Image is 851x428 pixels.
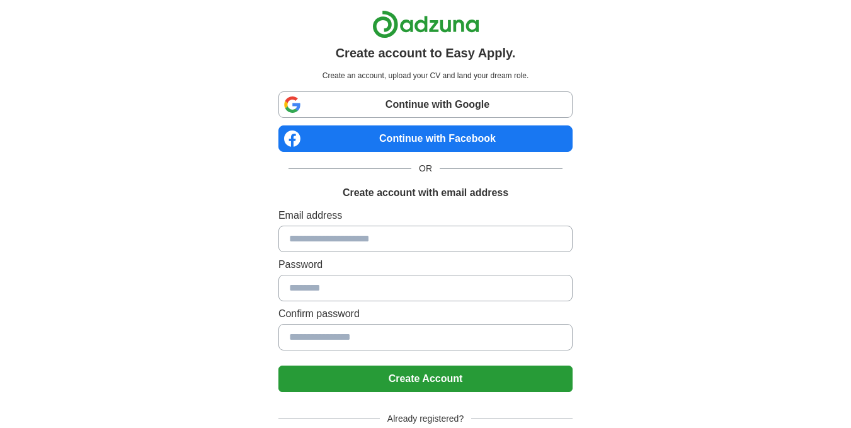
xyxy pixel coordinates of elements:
h1: Create account to Easy Apply. [336,43,516,62]
label: Password [278,257,573,272]
span: OR [411,162,440,175]
span: Already registered? [380,412,471,425]
h1: Create account with email address [343,185,508,200]
label: Email address [278,208,573,223]
label: Confirm password [278,306,573,321]
img: Adzuna logo [372,10,479,38]
a: Continue with Google [278,91,573,118]
p: Create an account, upload your CV and land your dream role. [281,70,570,81]
button: Create Account [278,366,573,392]
a: Continue with Facebook [278,125,573,152]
